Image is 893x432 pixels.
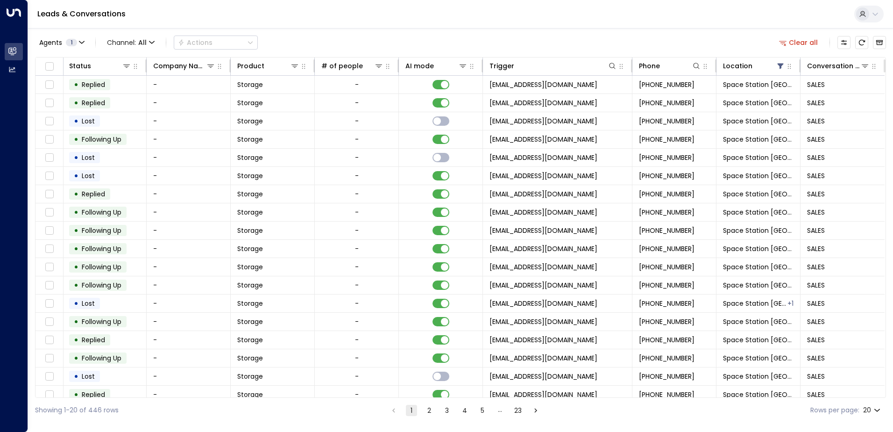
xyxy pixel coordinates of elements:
[74,241,78,257] div: •
[355,244,359,253] div: -
[82,317,121,326] span: Following Up
[43,61,55,72] span: Toggle select all
[639,262,695,272] span: +447967506205
[147,112,231,130] td: -
[489,226,597,235] span: leads@space-station.co.uk
[723,390,794,399] span: Space Station Garretts Green
[74,204,78,220] div: •
[837,36,850,49] button: Customize
[530,405,541,416] button: Go to next page
[807,116,825,126] span: SALES
[405,60,468,72] div: AI mode
[82,80,105,89] span: Replied
[639,80,695,89] span: +447960762201
[639,335,695,345] span: +447309088812
[153,60,206,72] div: Company Name
[489,353,597,363] span: leads@space-station.co.uk
[74,168,78,184] div: •
[855,36,868,49] span: Refresh
[43,334,55,346] span: Toggle select row
[147,130,231,148] td: -
[82,153,95,162] span: Lost
[807,353,825,363] span: SALES
[237,189,263,199] span: Storage
[807,226,825,235] span: SALES
[237,153,263,162] span: Storage
[355,80,359,89] div: -
[723,208,794,217] span: Space Station Garretts Green
[178,38,213,47] div: Actions
[424,405,435,416] button: Go to page 2
[43,134,55,145] span: Toggle select row
[138,39,147,46] span: All
[489,80,597,89] span: leads@space-station.co.uk
[82,244,121,253] span: Following Up
[237,226,263,235] span: Storage
[489,171,597,180] span: leads@space-station.co.uk
[82,262,121,272] span: Following Up
[355,135,359,144] div: -
[489,60,617,72] div: Trigger
[639,60,660,72] div: Phone
[237,135,263,144] span: Storage
[807,60,860,72] div: Conversation Type
[43,115,55,127] span: Toggle select row
[489,244,597,253] span: leads@space-station.co.uk
[489,98,597,108] span: leads@space-station.co.uk
[639,60,701,72] div: Phone
[147,240,231,258] td: -
[639,153,695,162] span: +447507528233
[807,372,825,381] span: SALES
[459,405,470,416] button: Go to page 4
[405,60,434,72] div: AI mode
[39,39,62,46] span: Agents
[43,97,55,109] span: Toggle select row
[237,317,263,326] span: Storage
[807,262,825,272] span: SALES
[174,36,258,50] div: Button group with a nested menu
[237,60,264,72] div: Product
[807,153,825,162] span: SALES
[723,116,794,126] span: Space Station Garretts Green
[321,60,383,72] div: # of people
[147,167,231,185] td: -
[355,281,359,290] div: -
[489,116,597,126] span: leads@space-station.co.uk
[43,353,55,364] span: Toggle select row
[174,36,258,50] button: Actions
[355,353,359,363] div: -
[103,36,158,49] span: Channel:
[639,135,695,144] span: +447951742047
[639,244,695,253] span: +447404806515
[639,353,695,363] span: +447854544278
[355,262,359,272] div: -
[147,258,231,276] td: -
[237,353,263,363] span: Storage
[355,335,359,345] div: -
[74,223,78,238] div: •
[723,317,794,326] span: Space Station Garretts Green
[147,222,231,239] td: -
[321,60,363,72] div: # of people
[639,171,695,180] span: +447956687501
[723,98,794,108] span: Space Station Garretts Green
[639,189,695,199] span: +447956687501
[237,60,299,72] div: Product
[489,281,597,290] span: leads@space-station.co.uk
[863,403,882,417] div: 20
[74,259,78,275] div: •
[489,262,597,272] span: leads@space-station.co.uk
[237,208,263,217] span: Storage
[82,226,121,235] span: Following Up
[723,262,794,272] span: Space Station Garretts Green
[639,317,695,326] span: +447480742244
[639,98,695,108] span: +447429409927
[807,317,825,326] span: SALES
[489,317,597,326] span: leads@space-station.co.uk
[82,189,105,199] span: Replied
[355,116,359,126] div: -
[82,353,121,363] span: Following Up
[723,335,794,345] span: Space Station Garretts Green
[639,281,695,290] span: +447471406753
[489,390,597,399] span: leads@space-station.co.uk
